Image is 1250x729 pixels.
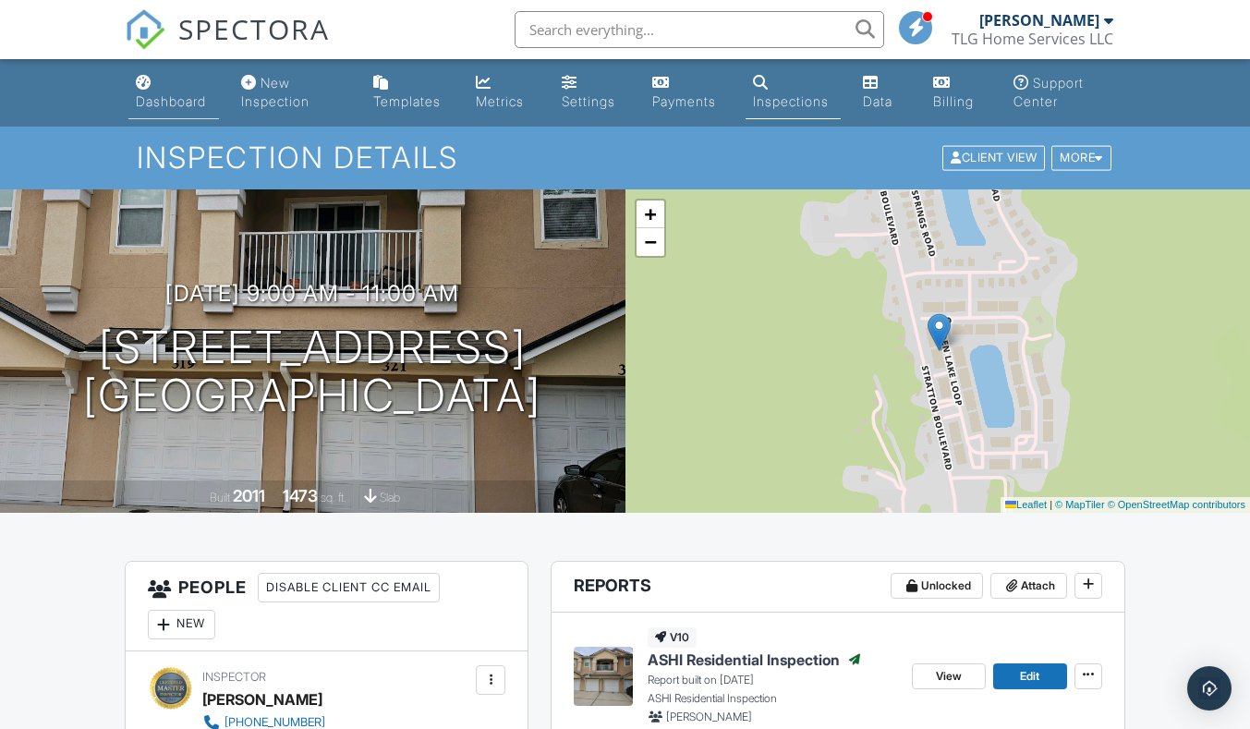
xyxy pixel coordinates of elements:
[1108,499,1245,510] a: © OpenStreetMap contributors
[283,486,318,505] div: 1473
[863,93,892,109] div: Data
[241,75,309,109] div: New Inspection
[125,25,330,64] a: SPECTORA
[234,67,351,119] a: New Inspection
[753,93,829,109] div: Inspections
[645,67,731,119] a: Payments
[644,230,656,253] span: −
[562,93,615,109] div: Settings
[1013,75,1084,109] div: Support Center
[233,486,265,505] div: 2011
[652,93,716,109] div: Payments
[856,67,911,119] a: Data
[202,686,322,713] div: [PERSON_NAME]
[979,11,1099,30] div: [PERSON_NAME]
[137,141,1113,174] h1: Inspection Details
[258,573,440,602] div: Disable Client CC Email
[210,491,230,504] span: Built
[637,200,664,228] a: Zoom in
[165,281,459,306] h3: [DATE] 9:00 am - 11:00 am
[136,93,206,109] div: Dashboard
[515,11,884,48] input: Search everything...
[637,228,664,256] a: Zoom out
[554,67,630,119] a: Settings
[202,670,266,684] span: Inspector
[644,202,656,225] span: +
[476,93,524,109] div: Metrics
[373,93,441,109] div: Templates
[928,313,951,351] img: Marker
[1051,146,1111,171] div: More
[83,323,541,421] h1: [STREET_ADDRESS] [GEOGRAPHIC_DATA]
[128,67,219,119] a: Dashboard
[125,9,165,50] img: The Best Home Inspection Software - Spectora
[942,146,1045,171] div: Client View
[1050,499,1052,510] span: |
[178,9,330,48] span: SPECTORA
[933,93,974,109] div: Billing
[746,67,841,119] a: Inspections
[1055,499,1105,510] a: © MapTiler
[1006,67,1121,119] a: Support Center
[148,610,215,639] div: New
[380,491,400,504] span: slab
[468,67,540,119] a: Metrics
[321,491,346,504] span: sq. ft.
[126,562,528,651] h3: People
[926,67,992,119] a: Billing
[1187,666,1232,711] div: Open Intercom Messenger
[1005,499,1047,510] a: Leaflet
[366,67,454,119] a: Templates
[941,150,1050,164] a: Client View
[952,30,1113,48] div: TLG Home Services LLC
